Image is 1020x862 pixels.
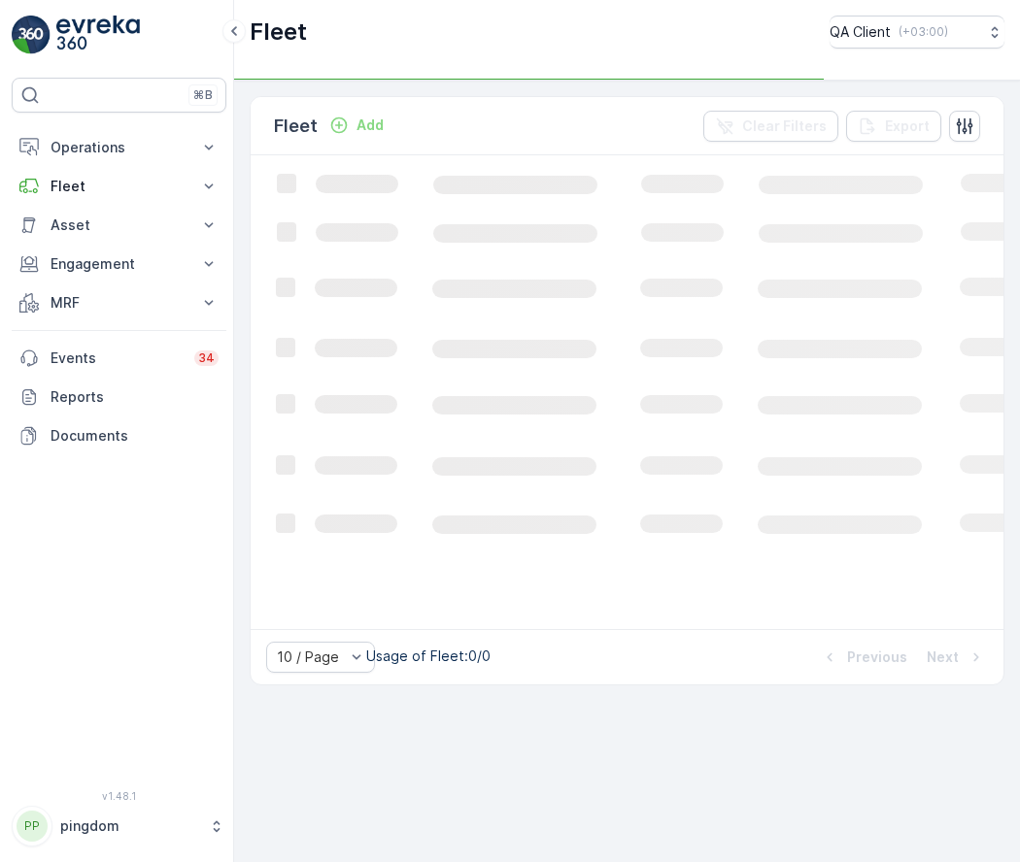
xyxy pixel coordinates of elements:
button: Asset [12,206,226,245]
img: logo [12,16,51,54]
button: Operations [12,128,226,167]
button: Clear Filters [703,111,838,142]
a: Documents [12,416,226,455]
p: ⌘B [193,87,213,103]
p: QA Client [830,22,891,42]
p: Operations [51,138,187,157]
p: Usage of Fleet : 0/0 [366,646,491,666]
p: pingdom [60,816,199,836]
button: Add [322,114,391,137]
p: Events [51,348,183,368]
p: ( +03:00 ) [899,24,948,40]
span: v 1.48.1 [12,790,226,802]
button: QA Client(+03:00) [830,16,1004,49]
p: Asset [51,215,187,235]
p: Add [357,116,384,135]
p: Fleet [250,17,307,48]
button: Engagement [12,245,226,283]
p: 34 [198,350,215,366]
a: Events34 [12,339,226,378]
p: Fleet [274,113,318,140]
img: logo_light-DOdMpM7g.png [56,16,140,54]
p: Reports [51,387,219,407]
div: PP [17,811,48,842]
p: Clear Filters [742,116,827,136]
button: Previous [818,646,909,669]
a: Reports [12,378,226,416]
button: PPpingdom [12,806,226,846]
p: Previous [847,647,907,667]
p: MRF [51,293,187,313]
button: Export [846,111,941,142]
button: MRF [12,283,226,322]
p: Fleet [51,177,187,196]
button: Next [925,646,988,669]
p: Next [927,647,959,667]
button: Fleet [12,167,226,206]
p: Export [885,116,930,136]
p: Documents [51,426,219,446]
p: Engagement [51,254,187,274]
